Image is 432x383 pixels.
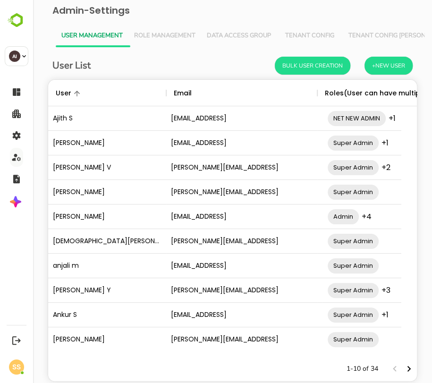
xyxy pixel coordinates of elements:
div: Roles(User can have multiple roles) [292,80,416,106]
span: Data Access Group [174,32,238,40]
span: Super Admin [295,309,346,320]
span: +4 [329,211,339,222]
div: Vertical tabs example [23,25,376,47]
div: [DEMOGRAPHIC_DATA][PERSON_NAME][DEMOGRAPHIC_DATA] [15,229,133,254]
span: Tenant Config [249,32,304,40]
div: [PERSON_NAME] [15,204,133,229]
span: User Management [28,32,90,40]
span: Super Admin [295,285,346,296]
div: [EMAIL_ADDRESS] [133,254,284,278]
span: Super Admin [295,260,346,271]
div: [PERSON_NAME][EMAIL_ADDRESS] [133,180,284,204]
div: Email [141,80,159,106]
div: [PERSON_NAME] [15,180,133,204]
div: [PERSON_NAME][EMAIL_ADDRESS] [133,155,284,180]
div: AI [9,51,20,62]
button: Sort [159,88,170,99]
span: +1 [356,113,363,124]
span: NET NEW ADMIN [295,113,353,124]
div: anjali m [15,254,133,278]
button: Sort [38,88,50,99]
span: Super Admin [295,187,346,197]
span: +2 [348,162,357,173]
div: [PERSON_NAME] [15,131,133,155]
span: Tenant Config [PERSON_NAME] [315,32,416,40]
div: [PERSON_NAME][EMAIL_ADDRESS] [133,278,284,303]
button: +New User [331,57,380,75]
span: +3 [348,285,357,296]
div: [PERSON_NAME] V [15,155,133,180]
div: SS [9,359,24,374]
div: Ajith S [15,106,133,131]
div: [PERSON_NAME] [15,327,133,352]
h6: User List [19,58,58,73]
div: [EMAIL_ADDRESS] [133,131,284,155]
div: Ankur S [15,303,133,327]
div: [PERSON_NAME][EMAIL_ADDRESS] [133,229,284,254]
span: +1 [348,309,356,320]
div: [EMAIL_ADDRESS] [133,303,284,327]
span: Role Management [101,32,162,40]
img: BambooboxLogoMark.f1c84d78b4c51b1a7b5f700c9845e183.svg [5,11,29,29]
div: [EMAIL_ADDRESS] [133,204,284,229]
p: 1-10 of 34 [313,364,345,374]
button: Logout [10,334,23,347]
div: The User Data [15,79,384,382]
span: Super Admin [295,162,346,173]
button: Bulk User Creation [242,57,317,75]
span: Super Admin [295,137,346,148]
div: [PERSON_NAME] Y [15,278,133,303]
span: +1 [348,137,356,148]
span: Admin [295,211,326,222]
div: [EMAIL_ADDRESS] [133,106,284,131]
div: [PERSON_NAME][EMAIL_ADDRESS] [133,327,284,352]
span: Super Admin [295,236,346,247]
span: Super Admin [295,334,346,345]
div: User [23,80,38,106]
button: Next page [369,362,383,376]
